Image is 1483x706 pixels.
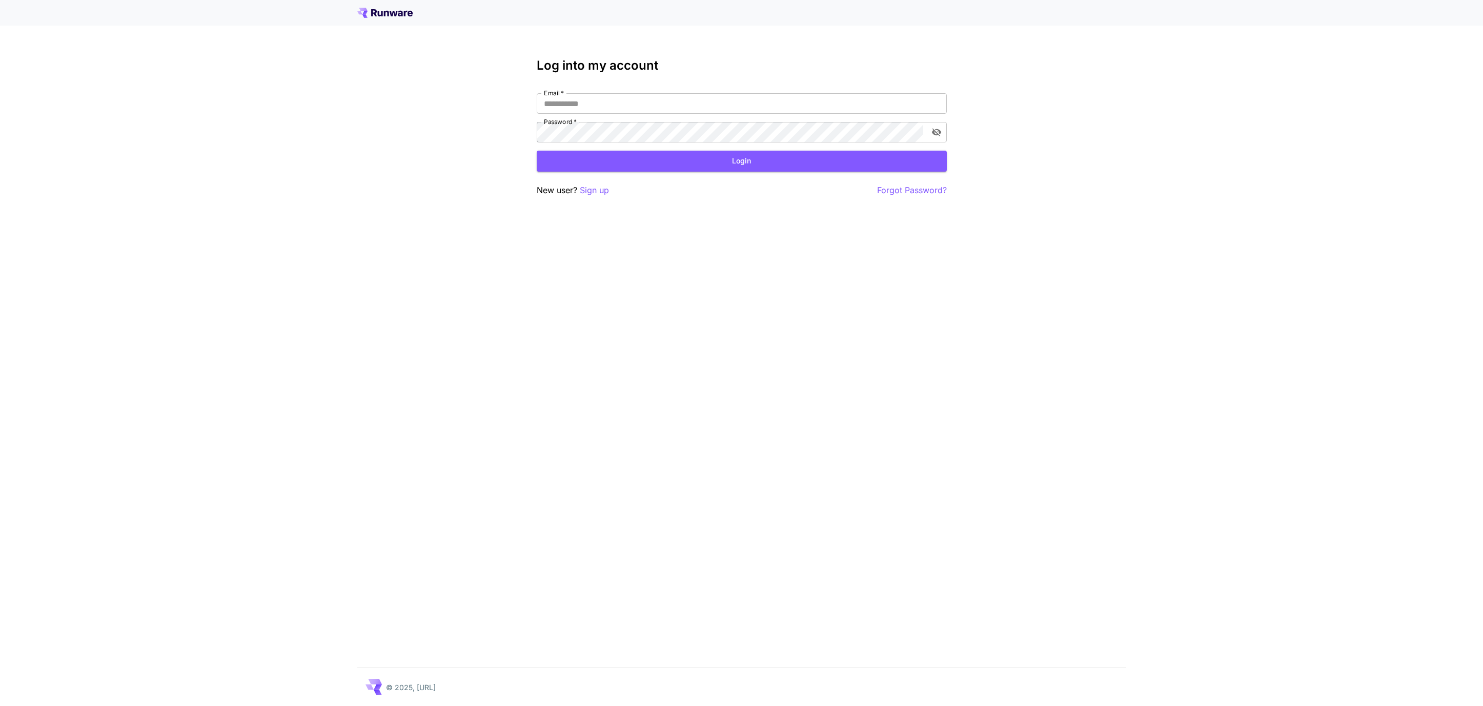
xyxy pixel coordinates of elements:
h3: Log into my account [537,58,947,73]
button: Login [537,151,947,172]
p: New user? [537,184,609,197]
p: © 2025, [URL] [386,682,436,693]
button: Forgot Password? [877,184,947,197]
button: Sign up [580,184,609,197]
button: toggle password visibility [927,123,946,141]
label: Email [544,89,564,97]
label: Password [544,117,577,126]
